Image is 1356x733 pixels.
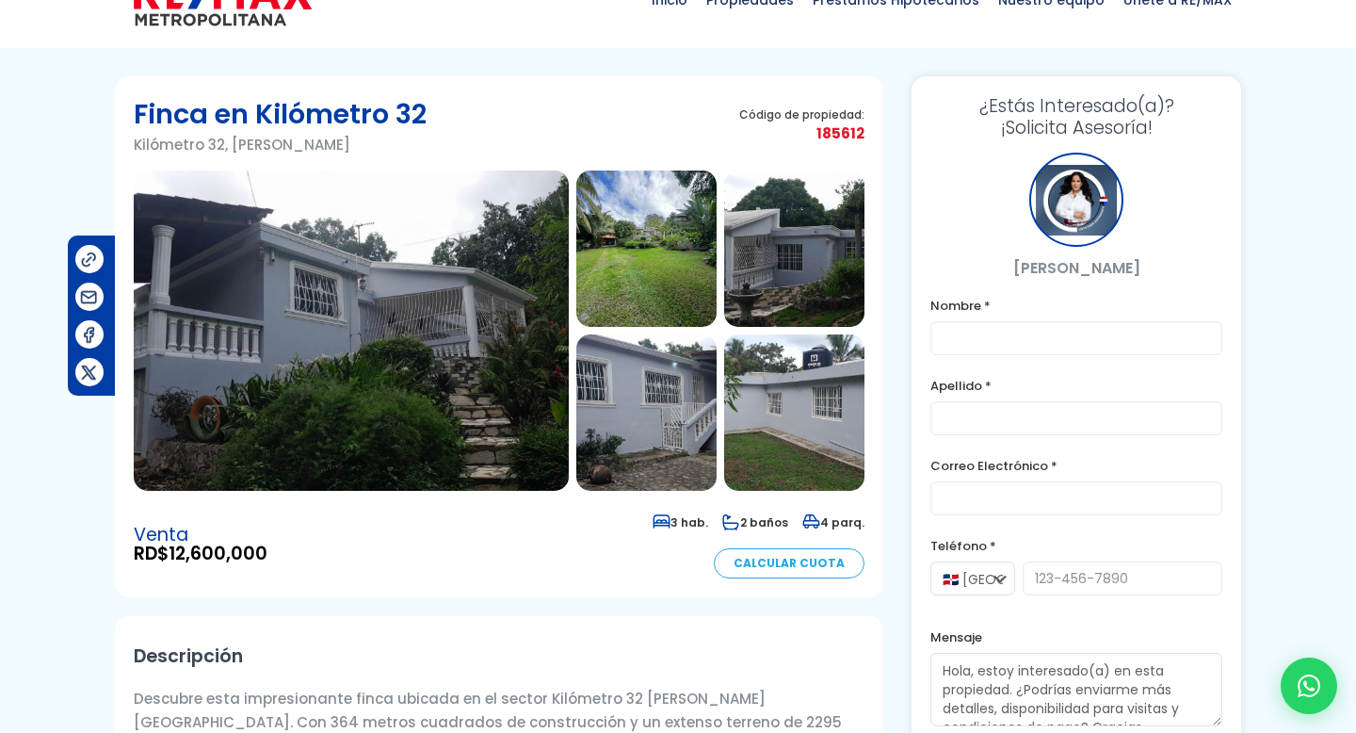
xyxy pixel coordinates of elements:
label: Nombre * [930,294,1222,318]
span: 3 hab. [653,514,708,530]
img: Compartir [79,363,99,383]
input: 123-456-7890 [1023,562,1222,595]
img: Compartir [79,250,99,269]
label: Correo Electrónico * [930,454,1222,478]
img: Finca en Kilómetro 32 [724,334,864,491]
p: Kilómetro 32, [PERSON_NAME] [134,133,427,156]
label: Mensaje [930,626,1222,649]
h1: Finca en Kilómetro 32 [134,95,427,133]
div: Vanesa Perez [1029,153,1123,247]
label: Teléfono * [930,534,1222,558]
img: Compartir [79,287,99,307]
img: Finca en Kilómetro 32 [576,334,717,491]
img: Compartir [79,325,99,345]
span: ¿Estás Interesado(a)? [930,95,1222,117]
img: Finca en Kilómetro 32 [576,171,717,327]
img: Finca en Kilómetro 32 [134,171,569,491]
textarea: Hola, estoy interesado(a) en esta propiedad. ¿Podrías enviarme más detalles, disponibilidad para ... [930,653,1222,726]
label: Apellido * [930,374,1222,398]
a: Calcular Cuota [714,548,864,578]
span: 12,600,000 [169,541,267,566]
span: Venta [134,526,267,545]
p: [PERSON_NAME] [930,256,1222,280]
span: 185612 [739,122,864,145]
span: 4 parq. [802,514,864,530]
img: Finca en Kilómetro 32 [724,171,864,327]
h3: ¡Solicita Asesoría! [930,95,1222,138]
span: Código de propiedad: [739,107,864,122]
h2: Descripción [134,635,864,677]
span: RD$ [134,545,267,563]
span: 2 baños [722,514,788,530]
